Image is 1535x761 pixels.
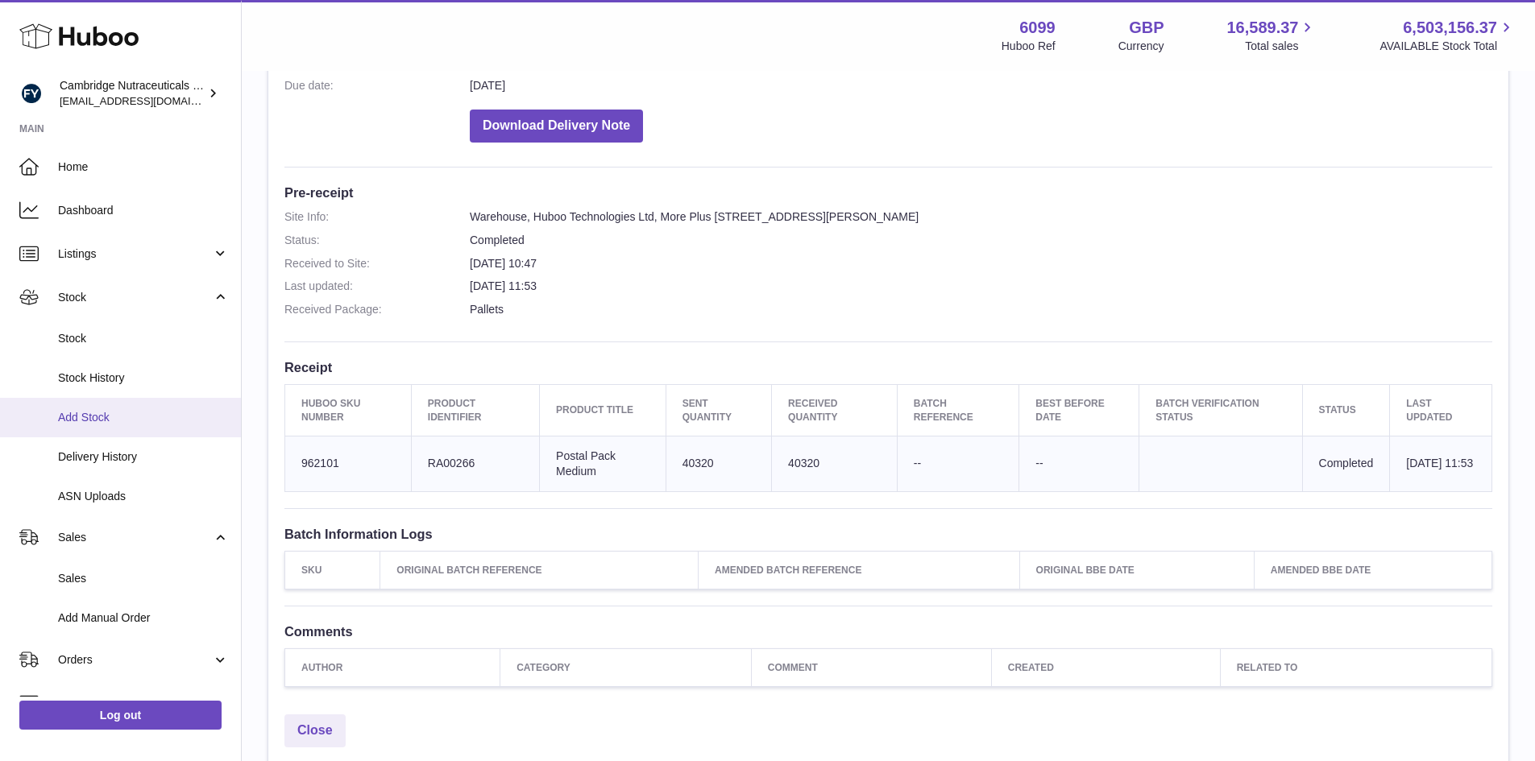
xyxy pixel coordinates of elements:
dt: Received Package: [284,302,470,317]
th: Last updated [1390,385,1492,436]
th: Product title [540,385,666,436]
dd: Warehouse, Huboo Technologies Ltd, More Plus [STREET_ADDRESS][PERSON_NAME] [470,209,1492,225]
th: Author [285,648,500,686]
span: Orders [58,652,212,668]
strong: GBP [1129,17,1164,39]
a: Log out [19,701,222,730]
h3: Batch Information Logs [284,525,1492,543]
div: Huboo Ref [1002,39,1056,54]
th: Amended BBE Date [1254,551,1491,589]
td: 962101 [285,436,412,491]
th: Amended Batch Reference [699,551,1020,589]
span: Stock [58,331,229,346]
a: 16,589.37 Total sales [1226,17,1317,54]
th: Created [991,648,1220,686]
span: ASN Uploads [58,489,229,504]
th: Status [1302,385,1390,436]
th: Original Batch Reference [380,551,699,589]
span: Add Stock [58,410,229,425]
span: Delivery History [58,449,229,465]
span: Add Manual Order [58,610,229,626]
th: Best Before Date [1019,385,1139,436]
td: [DATE] 11:53 [1390,436,1492,491]
h3: Comments [284,622,1492,640]
dd: [DATE] 10:47 [470,256,1492,271]
th: Comment [751,648,991,686]
td: 40320 [772,436,898,491]
dd: Completed [470,233,1492,248]
th: SKU [285,551,380,589]
div: Currency [1118,39,1164,54]
span: 6,503,156.37 [1403,17,1497,39]
img: huboo@camnutra.com [19,81,44,105]
dd: [DATE] 11:53 [470,279,1492,294]
th: Sent Quantity [666,385,771,436]
span: Usage [58,696,229,711]
a: 6,503,156.37 AVAILABLE Stock Total [1379,17,1516,54]
span: Listings [58,246,212,262]
td: -- [1019,436,1139,491]
span: Dashboard [58,203,229,218]
dt: Status: [284,233,470,248]
dt: Last updated: [284,279,470,294]
th: Huboo SKU Number [285,385,412,436]
span: AVAILABLE Stock Total [1379,39,1516,54]
span: Stock [58,290,212,305]
th: Related to [1220,648,1491,686]
span: Sales [58,571,229,586]
th: Batch Verification Status [1139,385,1302,436]
strong: 6099 [1019,17,1056,39]
span: Sales [58,530,212,545]
dt: Site Info: [284,209,470,225]
dd: [DATE] [470,78,1492,93]
dd: Pallets [470,302,1492,317]
td: Postal Pack Medium [540,436,666,491]
th: Batch Reference [897,385,1019,436]
span: Home [58,159,229,175]
td: RA00266 [411,436,539,491]
a: Close [284,714,346,747]
dt: Due date: [284,78,470,93]
dt: Received to Site: [284,256,470,271]
span: Stock History [58,370,229,386]
th: Received Quantity [772,385,898,436]
span: Total sales [1245,39,1317,54]
td: Completed [1302,436,1390,491]
span: [EMAIL_ADDRESS][DOMAIN_NAME] [60,94,237,107]
div: Cambridge Nutraceuticals Ltd [60,78,205,109]
h3: Pre-receipt [284,184,1492,201]
span: 16,589.37 [1226,17,1298,39]
td: -- [897,436,1019,491]
button: Download Delivery Note [470,110,643,143]
th: Original BBE Date [1019,551,1254,589]
h3: Receipt [284,358,1492,376]
th: Product Identifier [411,385,539,436]
td: 40320 [666,436,771,491]
th: Category [500,648,752,686]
